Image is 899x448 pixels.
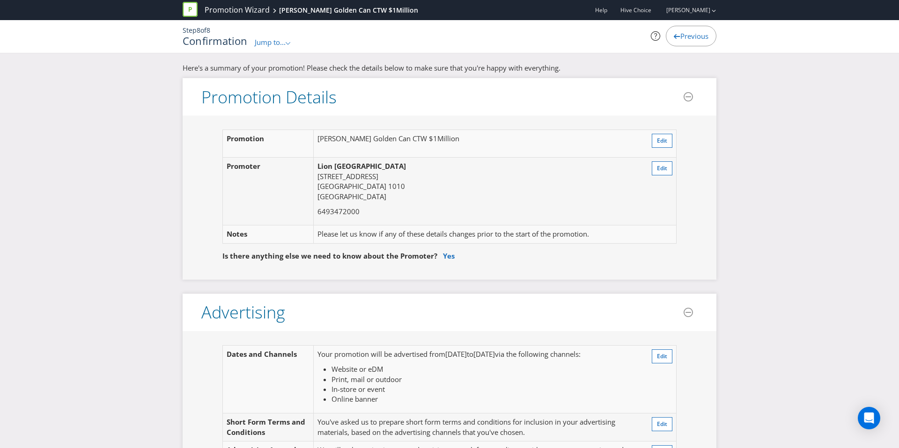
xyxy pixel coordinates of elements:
[680,31,708,41] span: Previous
[317,349,445,359] span: Your promotion will be advertised from
[201,303,285,322] h3: Advertising
[223,225,314,243] td: Notes
[657,164,667,172] span: Edit
[620,6,651,14] span: Hive Choice
[317,172,378,181] span: [STREET_ADDRESS]
[595,6,607,14] a: Help
[858,407,880,429] div: Open Intercom Messenger
[279,6,418,15] div: [PERSON_NAME] Golden Can CTW $1Million
[467,349,473,359] span: to
[197,26,200,35] span: 8
[332,375,402,384] span: Print, mail or outdoor
[255,37,286,47] span: Jump to...
[495,349,581,359] span: via the following channels:
[652,349,672,363] button: Edit
[657,137,667,145] span: Edit
[317,417,615,436] span: You've asked us to prepare short form terms and conditions for inclusion in your advertising mate...
[332,384,385,394] span: In-store or event
[473,349,495,359] span: [DATE]
[317,207,634,217] p: 6493472000
[223,346,314,413] td: Dates and Channels
[652,417,672,431] button: Edit
[183,35,248,46] h1: Confirmation
[222,251,437,260] span: Is there anything else we need to know about the Promoter?
[445,349,467,359] span: [DATE]
[313,130,637,158] td: [PERSON_NAME] Golden Can CTW $1Million
[183,26,197,35] span: Step
[332,394,378,404] span: Online banner
[443,251,455,260] a: Yes
[657,6,710,14] a: [PERSON_NAME]
[652,134,672,148] button: Edit
[313,225,637,243] td: Please let us know if any of these details changes prior to the start of the promotion.
[657,352,667,360] span: Edit
[317,192,386,201] span: [GEOGRAPHIC_DATA]
[657,420,667,428] span: Edit
[227,161,260,171] span: Promoter
[332,364,383,374] span: Website or eDM
[223,130,314,158] td: Promotion
[317,161,406,171] span: Lion [GEOGRAPHIC_DATA]
[223,413,314,441] td: Short Form Terms and Conditions
[652,161,672,175] button: Edit
[200,26,206,35] span: of
[201,88,337,107] h3: Promotion Details
[205,5,270,15] a: Promotion Wizard
[206,26,210,35] span: 8
[388,181,405,191] span: 1010
[183,63,716,73] p: Here's a summary of your promotion! Please check the details below to make sure that you're happy...
[317,181,386,191] span: [GEOGRAPHIC_DATA]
